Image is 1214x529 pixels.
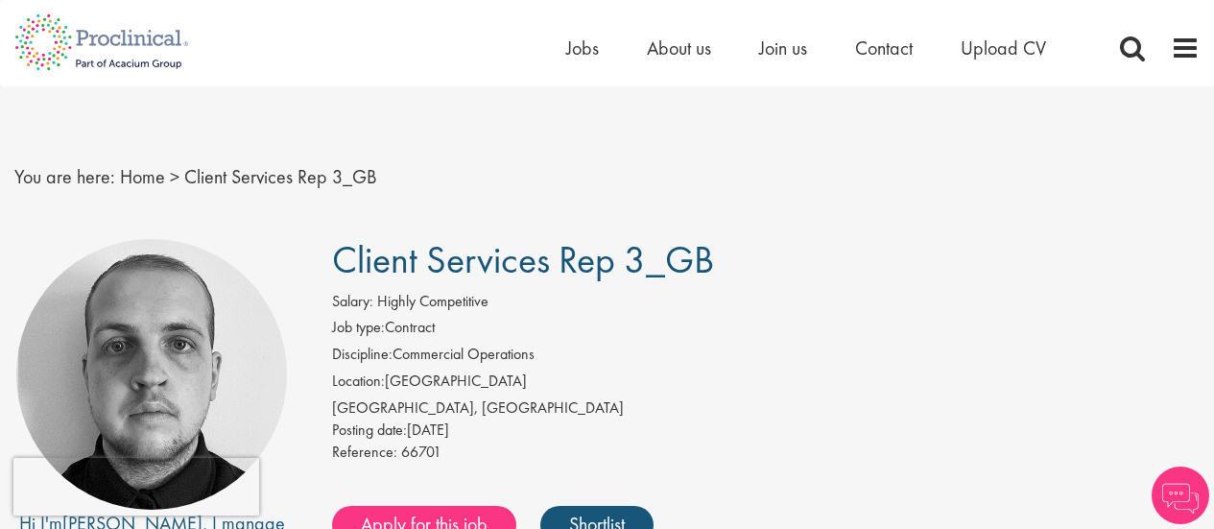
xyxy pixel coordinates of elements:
[14,164,115,189] span: You are here:
[1152,467,1209,524] img: Chatbot
[332,420,407,440] span: Posting date:
[855,36,913,60] a: Contact
[13,458,259,516] iframe: reCAPTCHA
[184,164,377,189] span: Client Services Rep 3_GB
[332,291,373,313] label: Salary:
[332,344,1200,371] li: Commercial Operations
[120,164,165,189] a: breadcrumb link
[759,36,807,60] a: Join us
[332,317,1200,344] li: Contract
[401,442,441,462] span: 66701
[332,397,1200,420] div: [GEOGRAPHIC_DATA], [GEOGRAPHIC_DATA]
[647,36,711,60] a: About us
[961,36,1046,60] a: Upload CV
[332,235,714,284] span: Client Services Rep 3_GB
[332,442,397,464] label: Reference:
[170,164,179,189] span: >
[377,291,488,311] span: Highly Competitive
[332,371,385,393] label: Location:
[16,239,287,510] img: imeage of recruiter Harry Budge
[332,344,393,366] label: Discipline:
[332,371,1200,397] li: [GEOGRAPHIC_DATA]
[332,317,385,339] label: Job type:
[332,420,1200,442] div: [DATE]
[566,36,599,60] a: Jobs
